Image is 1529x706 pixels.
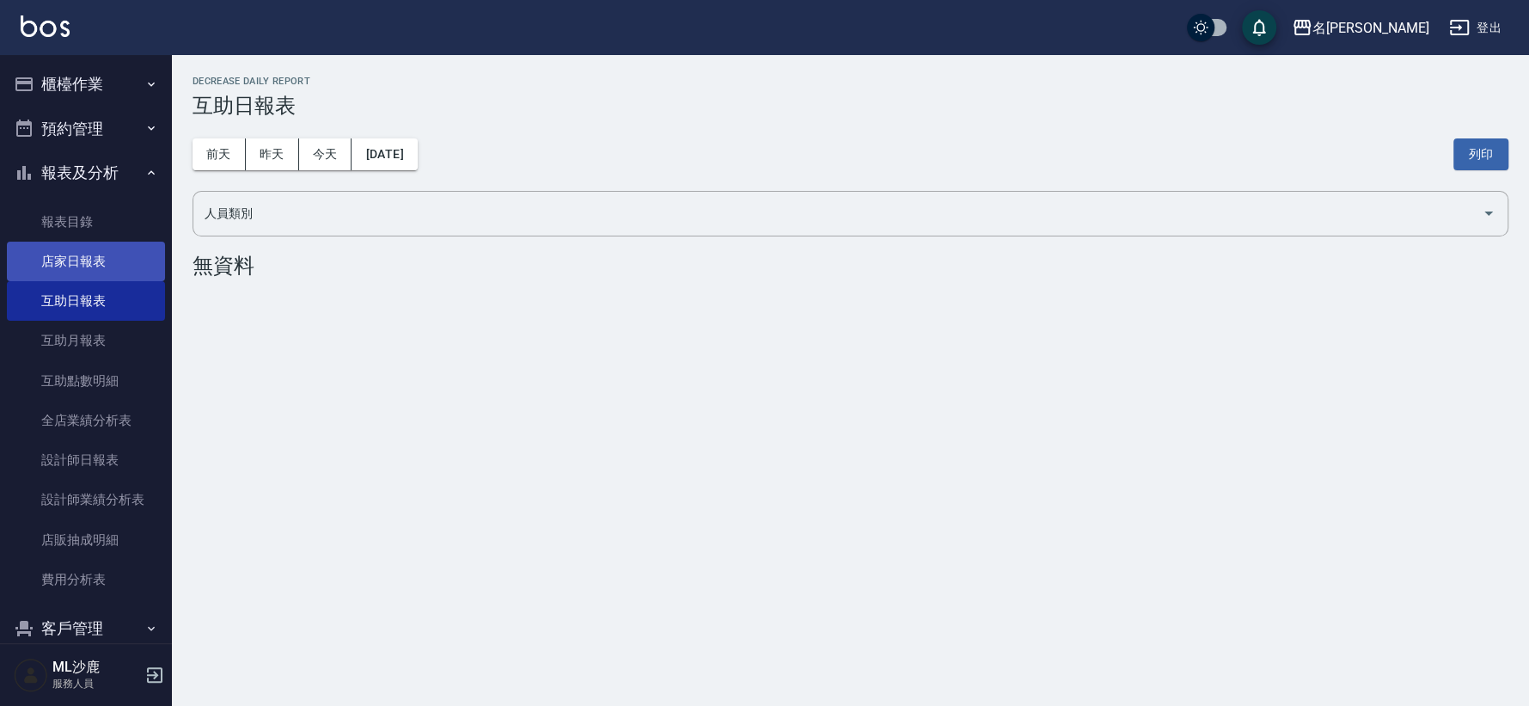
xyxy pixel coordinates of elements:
[193,138,246,170] button: 前天
[14,658,48,692] img: Person
[1453,138,1508,170] button: 列印
[7,62,165,107] button: 櫃檯作業
[193,254,1508,278] div: 無資料
[193,76,1508,87] h2: Decrease Daily Report
[1475,200,1502,227] button: Open
[200,199,1475,229] input: 人員名稱
[7,281,165,321] a: 互助日報表
[7,242,165,281] a: 店家日報表
[7,321,165,360] a: 互助月報表
[52,659,140,676] h5: ML沙鹿
[7,202,165,242] a: 報表目錄
[1312,17,1428,39] div: 名[PERSON_NAME]
[246,138,299,170] button: 昨天
[7,107,165,151] button: 預約管理
[193,94,1508,118] h3: 互助日報表
[7,361,165,401] a: 互助點數明細
[1242,10,1276,45] button: save
[1442,12,1508,44] button: 登出
[352,138,417,170] button: [DATE]
[21,15,70,37] img: Logo
[52,676,140,691] p: 服務人員
[7,606,165,651] button: 客戶管理
[7,440,165,480] a: 設計師日報表
[7,560,165,599] a: 費用分析表
[7,520,165,560] a: 店販抽成明細
[7,401,165,440] a: 全店業績分析表
[299,138,352,170] button: 今天
[7,480,165,519] a: 設計師業績分析表
[7,150,165,195] button: 報表及分析
[1285,10,1435,46] button: 名[PERSON_NAME]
